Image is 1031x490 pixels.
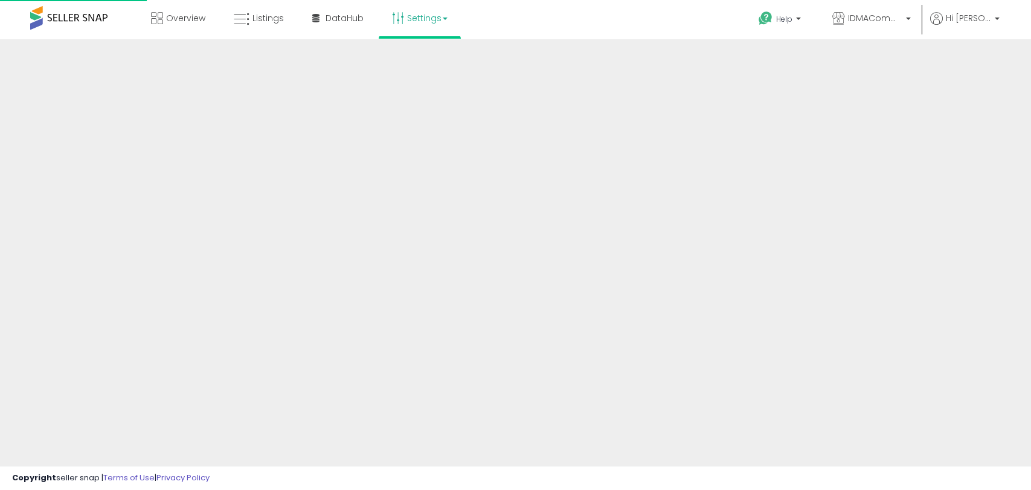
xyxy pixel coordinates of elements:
[848,12,902,24] span: IDMACommerce LLC
[12,472,210,484] div: seller snap | |
[156,472,210,483] a: Privacy Policy
[252,12,284,24] span: Listings
[776,14,792,24] span: Help
[946,12,991,24] span: Hi [PERSON_NAME]
[930,12,1000,39] a: Hi [PERSON_NAME]
[749,2,813,39] a: Help
[103,472,155,483] a: Terms of Use
[758,11,773,26] i: Get Help
[326,12,364,24] span: DataHub
[166,12,205,24] span: Overview
[12,472,56,483] strong: Copyright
